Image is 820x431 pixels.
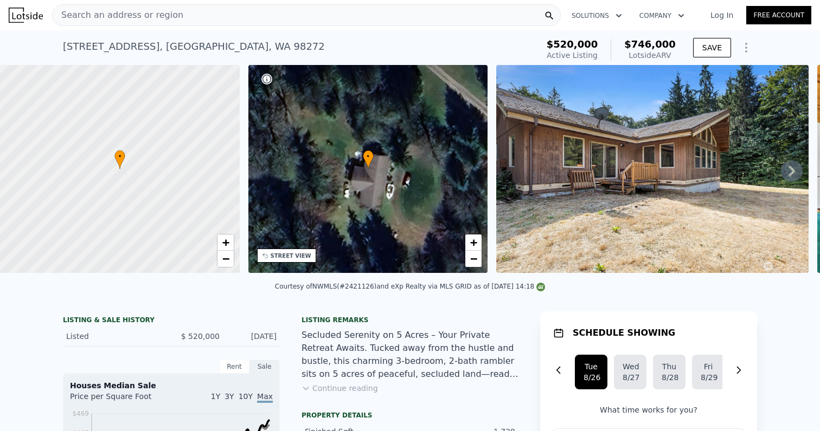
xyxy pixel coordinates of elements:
[72,410,89,417] tspan: $469
[302,316,518,324] div: Listing remarks
[496,65,809,273] img: Sale: 167475679 Parcel: 103937091
[249,360,280,374] div: Sale
[217,234,234,251] a: Zoom in
[575,355,607,389] button: Tue8/26
[363,150,374,169] div: •
[563,6,631,25] button: Solutions
[653,355,686,389] button: Thu8/28
[302,329,518,381] div: Secluded Serenity on 5 Acres – Your Private Retreat Awaits. Tucked away from the hustle and bustl...
[222,252,229,265] span: −
[662,372,677,383] div: 8/28
[624,38,676,50] span: $746,000
[536,283,545,291] img: NWMLS Logo
[53,9,183,22] span: Search an address or region
[9,8,43,23] img: Lotside
[63,316,280,326] div: LISTING & SALE HISTORY
[271,252,311,260] div: STREET VIEW
[239,392,253,401] span: 10Y
[547,38,598,50] span: $520,000
[465,234,482,251] a: Zoom in
[63,39,325,54] div: [STREET_ADDRESS] , [GEOGRAPHIC_DATA] , WA 98272
[746,6,811,24] a: Free Account
[181,332,220,341] span: $ 520,000
[302,411,518,420] div: Property details
[70,380,273,391] div: Houses Median Sale
[631,6,693,25] button: Company
[701,372,716,383] div: 8/29
[697,10,746,21] a: Log In
[547,51,598,60] span: Active Listing
[275,283,545,290] div: Courtesy of NWMLS (#2421126) and eXp Realty via MLS GRID as of [DATE] 14:18
[584,361,599,372] div: Tue
[211,392,220,401] span: 1Y
[614,355,646,389] button: Wed8/27
[66,331,163,342] div: Listed
[302,383,378,394] button: Continue reading
[114,152,125,161] span: •
[701,361,716,372] div: Fri
[222,236,229,249] span: +
[553,404,744,415] p: What time works for you?
[228,331,277,342] div: [DATE]
[114,150,125,169] div: •
[465,251,482,267] a: Zoom out
[70,391,171,408] div: Price per Square Foot
[217,251,234,267] a: Zoom out
[735,37,757,58] button: Show Options
[662,361,677,372] div: Thu
[219,360,249,374] div: Rent
[225,392,234,401] span: 3Y
[363,152,374,161] span: •
[257,392,273,403] span: Max
[693,38,731,57] button: SAVE
[623,372,638,383] div: 8/27
[584,372,599,383] div: 8/26
[573,326,675,339] h1: SCHEDULE SHOWING
[470,236,477,249] span: +
[470,252,477,265] span: −
[692,355,725,389] button: Fri8/29
[624,50,676,61] div: Lotside ARV
[623,361,638,372] div: Wed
